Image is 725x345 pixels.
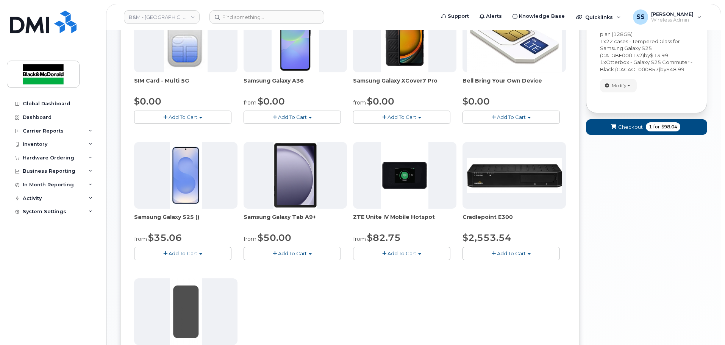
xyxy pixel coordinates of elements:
[381,6,429,72] img: phone23879.JPG
[467,6,562,72] img: phone23274.JPG
[649,123,652,130] span: 1
[244,111,341,124] button: Add To Cart
[164,6,207,72] img: 00D627D4-43E9-49B7-A367-2C99342E128C.jpg
[353,236,366,242] small: from
[387,250,416,256] span: Add To Cart
[462,247,560,260] button: Add To Cart
[571,9,626,25] div: Quicklinks
[497,250,526,256] span: Add To Cart
[650,52,668,58] span: $13.99
[258,232,291,243] span: $50.00
[651,17,694,23] span: Wireless Admin
[612,82,627,89] span: Modify
[244,247,341,260] button: Add To Cart
[628,9,707,25] div: Samantha Shandera
[353,111,450,124] button: Add To Cart
[134,213,237,228] div: Samsung Galaxy S25 ()
[134,96,161,107] span: $0.00
[448,12,469,20] span: Support
[134,247,231,260] button: Add To Cart
[353,77,456,92] div: Samsung Galaxy XCover7 Pro
[618,123,643,131] span: Checkout
[170,278,202,345] img: phone23975.JPG
[497,114,526,120] span: Add To Cart
[244,77,347,92] div: Samsung Galaxy A36
[169,250,197,256] span: Add To Cart
[244,236,256,242] small: from
[600,38,693,59] div: x by
[462,111,560,124] button: Add To Cart
[586,119,707,135] button: Checkout 1 for $98.04
[272,6,319,72] img: phone23886.JPG
[169,114,197,120] span: Add To Cart
[462,77,566,92] div: Bell Bring Your Own Device
[170,142,202,209] img: phone23817.JPG
[381,142,429,209] img: phone23268.JPG
[367,96,394,107] span: $0.00
[652,123,661,130] span: for
[600,38,603,44] span: 1
[636,12,645,22] span: SS
[467,158,562,193] img: phone23700.JPG
[134,111,231,124] button: Add To Cart
[462,213,566,228] div: Cradlepoint E300
[387,114,416,120] span: Add To Cart
[600,79,637,92] button: Modify
[258,96,285,107] span: $0.00
[278,250,307,256] span: Add To Cart
[244,99,256,106] small: from
[209,10,324,24] input: Find something...
[278,114,307,120] span: Add To Cart
[600,23,693,37] div: $35.06 - 3 year term - voice & data plan (128GB)
[651,11,694,17] span: [PERSON_NAME]
[585,14,613,20] span: Quicklinks
[666,66,684,72] span: $48.99
[486,12,502,20] span: Alerts
[124,10,200,24] a: B&M - Alberta
[600,59,603,65] span: 1
[600,59,693,73] div: x by
[273,142,317,209] img: phone23884.JPG
[353,247,450,260] button: Add To Cart
[353,213,456,228] div: ZTE Unite IV Mobile Hotspot
[474,9,507,24] a: Alerts
[600,59,692,72] span: Otterbox - Galaxy S25 Commuter - Black (CACAOT000857)
[244,213,347,228] div: Samsung Galaxy Tab A9+
[462,232,511,243] span: $2,553.54
[436,9,474,24] a: Support
[600,38,680,58] span: 22 cases - Tempered Glass for Samsung Galaxy S25 (CATGBE000132)
[367,232,401,243] span: $82.75
[519,12,565,20] span: Knowledge Base
[148,232,182,243] span: $35.06
[134,77,237,92] div: SIM Card - Multi 5G
[353,99,366,106] small: from
[134,236,147,242] small: from
[462,96,490,107] span: $0.00
[507,9,570,24] a: Knowledge Base
[661,123,677,130] span: $98.04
